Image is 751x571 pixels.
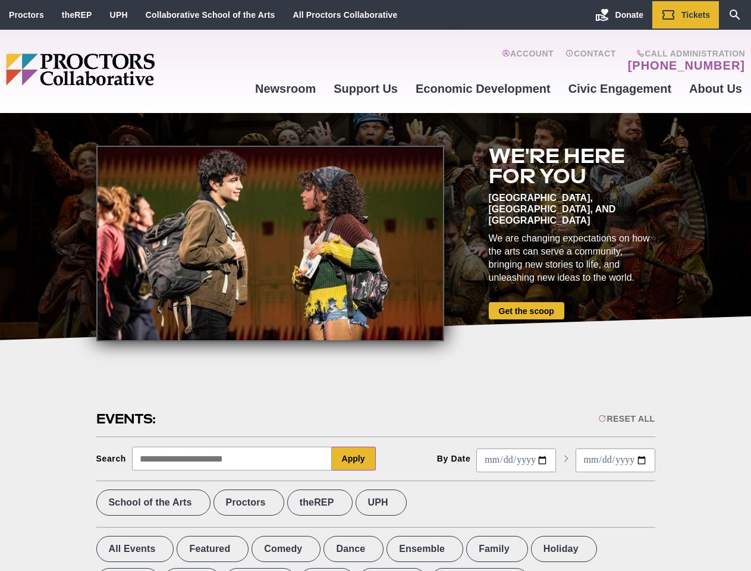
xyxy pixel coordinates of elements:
img: Proctors logo [6,54,246,86]
label: Featured [177,536,249,562]
a: Contact [565,49,616,73]
a: Economic Development [407,73,560,105]
span: Donate [615,10,643,20]
label: School of the Arts [96,490,210,516]
label: Ensemble [387,536,463,562]
label: UPH [356,490,407,516]
label: theREP [287,490,353,516]
a: About Us [680,73,751,105]
a: Civic Engagement [560,73,680,105]
div: By Date [437,454,471,463]
div: We are changing expectations on how the arts can serve a community, bringing new stories to life,... [489,232,655,284]
label: Holiday [531,536,597,562]
h2: Events: [96,410,158,428]
div: [GEOGRAPHIC_DATA], [GEOGRAPHIC_DATA], and [GEOGRAPHIC_DATA] [489,192,655,226]
label: All Events [96,536,174,562]
a: Donate [586,1,652,29]
a: Search [719,1,751,29]
a: Collaborative School of the Arts [146,10,275,20]
a: theREP [62,10,92,20]
span: Tickets [681,10,710,20]
label: Proctors [213,490,284,516]
a: Support Us [325,73,407,105]
a: Tickets [652,1,719,29]
a: UPH [110,10,128,20]
div: Reset All [598,414,655,423]
a: All Proctors Collaborative [293,10,397,20]
label: Family [466,536,528,562]
label: Dance [323,536,384,562]
span: Call Administration [624,49,745,58]
button: Apply [332,447,376,470]
div: Search [96,454,127,463]
a: Get the scoop [489,302,564,319]
h2: We're here for you [489,146,655,186]
label: Comedy [252,536,320,562]
a: Account [502,49,554,73]
a: [PHONE_NUMBER] [628,58,745,73]
a: Newsroom [246,73,325,105]
a: Proctors [9,10,44,20]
